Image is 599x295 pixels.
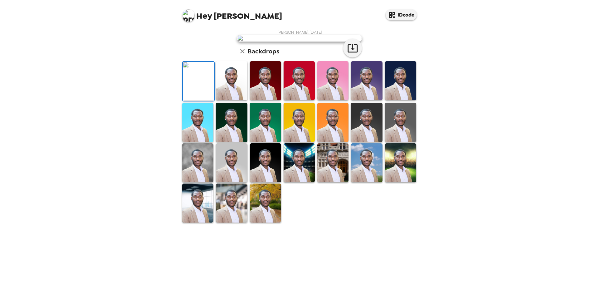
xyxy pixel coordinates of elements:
h6: Backdrops [248,46,279,56]
span: [PERSON_NAME] , [DATE] [277,30,322,35]
span: Hey [196,10,212,22]
span: [PERSON_NAME] [182,6,282,20]
img: Original [183,62,214,101]
button: IDcode [386,9,417,20]
img: user [237,35,362,42]
img: profile pic [182,9,195,22]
